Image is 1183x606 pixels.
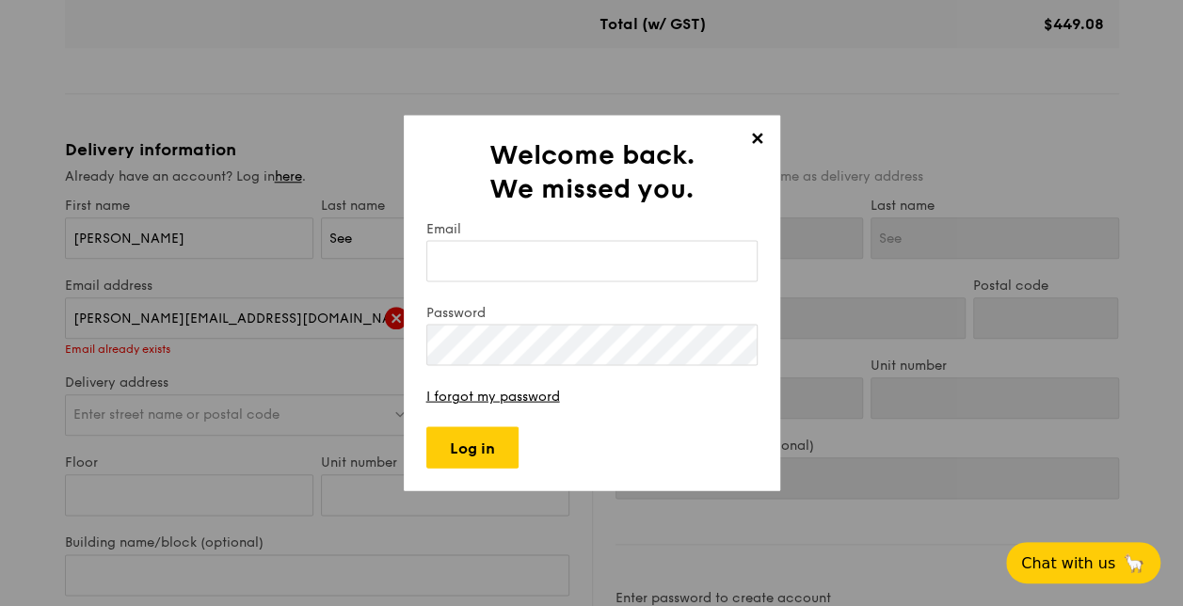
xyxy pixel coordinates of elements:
[426,138,758,206] h2: Welcome back. We missed you.
[1021,554,1115,572] span: Chat with us
[426,427,519,469] input: Log in
[1006,542,1160,583] button: Chat with us🦙
[1123,552,1145,574] span: 🦙
[426,305,758,321] label: Password
[744,129,771,155] span: ✕
[426,389,560,405] a: I forgot my password
[426,221,758,237] label: Email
